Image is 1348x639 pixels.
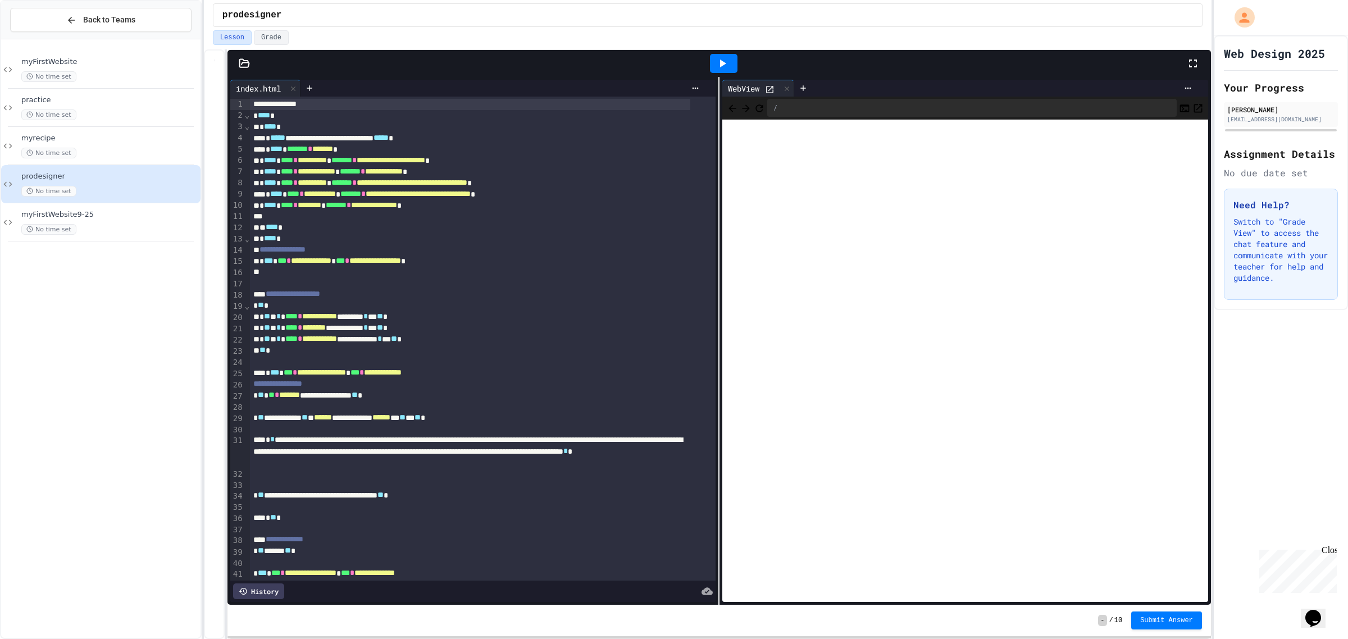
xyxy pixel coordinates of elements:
[21,210,198,220] span: myFirstWebsite9-25
[230,200,244,211] div: 10
[722,120,1208,603] iframe: Web Preview
[230,535,244,546] div: 38
[754,101,765,115] button: Refresh
[21,109,76,120] span: No time set
[1140,616,1193,625] span: Submit Answer
[230,435,244,469] div: 31
[230,335,244,346] div: 22
[1227,104,1335,115] div: [PERSON_NAME]
[230,83,286,94] div: index.html
[21,186,76,197] span: No time set
[230,524,244,536] div: 37
[230,547,244,558] div: 39
[230,346,244,357] div: 23
[230,323,244,335] div: 21
[21,148,76,158] span: No time set
[230,144,244,155] div: 5
[4,4,78,71] div: Chat with us now!Close
[722,80,794,97] div: WebView
[21,134,198,143] span: myrecipe
[213,30,252,45] button: Lesson
[727,101,738,115] span: Back
[1131,611,1202,629] button: Submit Answer
[21,224,76,235] span: No time set
[230,110,244,121] div: 2
[230,425,244,436] div: 30
[21,57,198,67] span: myFirstWebsite
[230,245,244,256] div: 14
[244,122,250,131] span: Fold line
[230,312,244,323] div: 20
[230,99,244,110] div: 1
[230,569,244,580] div: 41
[230,279,244,290] div: 17
[230,513,244,524] div: 36
[230,166,244,177] div: 7
[1098,615,1106,626] span: -
[230,177,244,189] div: 8
[1224,45,1325,61] h1: Web Design 2025
[230,133,244,144] div: 4
[740,101,752,115] span: Forward
[767,99,1176,117] div: /
[230,301,244,312] div: 19
[230,502,244,513] div: 35
[1223,4,1258,30] div: My Account
[1255,545,1337,593] iframe: chat widget
[230,368,244,380] div: 25
[1224,80,1338,95] h2: Your Progress
[244,302,250,311] span: Fold line
[1224,146,1338,162] h2: Assignment Details
[722,83,765,94] div: WebView
[1109,616,1113,625] span: /
[230,222,244,234] div: 12
[1192,101,1204,115] button: Open in new tab
[1179,101,1190,115] button: Console
[230,380,244,391] div: 26
[1224,166,1338,180] div: No due date set
[230,290,244,301] div: 18
[230,391,244,402] div: 27
[230,558,244,569] div: 40
[1233,216,1328,284] p: Switch to "Grade View" to access the chat feature and communicate with your teacher for help and ...
[21,71,76,82] span: No time set
[230,402,244,413] div: 28
[230,267,244,279] div: 16
[230,211,244,222] div: 11
[21,95,198,105] span: practice
[21,172,198,181] span: prodesigner
[230,189,244,200] div: 9
[230,155,244,166] div: 6
[1301,594,1337,628] iframe: chat widget
[244,111,250,120] span: Fold line
[233,583,284,599] div: History
[230,413,244,425] div: 29
[230,357,244,368] div: 24
[230,234,244,245] div: 13
[254,30,289,45] button: Grade
[10,8,192,32] button: Back to Teams
[230,469,244,480] div: 32
[1233,198,1328,212] h3: Need Help?
[222,8,282,22] span: prodesigner
[230,491,244,502] div: 34
[244,234,250,243] span: Fold line
[230,121,244,133] div: 3
[230,256,244,267] div: 15
[1114,616,1122,625] span: 10
[230,80,300,97] div: index.html
[1227,115,1335,124] div: [EMAIL_ADDRESS][DOMAIN_NAME]
[230,480,244,491] div: 33
[83,14,135,26] span: Back to Teams
[230,580,244,591] div: 42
